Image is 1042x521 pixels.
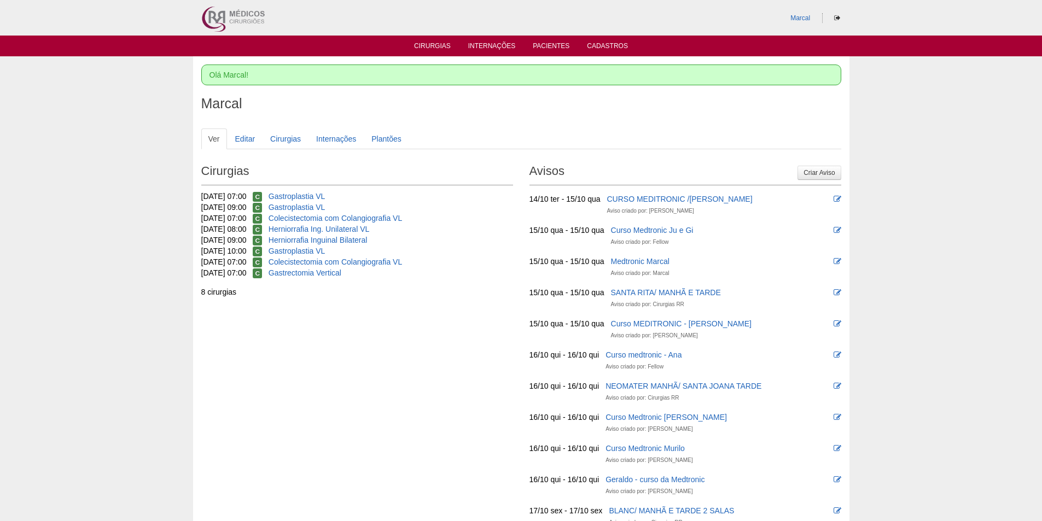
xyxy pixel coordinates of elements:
[529,443,599,454] div: 16/10 qui - 16/10 qui
[790,14,810,22] a: Marcal
[607,206,694,216] div: Aviso criado por: [PERSON_NAME]
[606,350,682,359] a: Curso medtronic - Ana
[253,225,262,235] span: Confirmada
[468,42,516,53] a: Internações
[606,361,663,372] div: Aviso criado por: Fellow
[611,319,752,328] a: Curso MEDITRONIC - [PERSON_NAME]
[609,506,734,515] a: BLANC/ MANHÃ E TARDE 2 SALAS
[606,393,679,403] div: Aviso criado por: Cirurgias RR
[414,42,451,53] a: Cirurgias
[269,236,368,244] a: Herniorrafia Inguinal Bilateral
[834,382,841,390] i: Editar
[201,160,513,185] h2: Cirurgias
[834,289,841,296] i: Editar
[201,257,247,266] span: [DATE] 07:00
[269,192,325,201] a: Gastroplastia VL
[253,192,262,202] span: Confirmada
[529,225,604,236] div: 15/10 qua - 15/10 qua
[834,444,841,452] i: Editar
[529,318,604,329] div: 15/10 qua - 15/10 qua
[529,194,601,204] div: 14/10 ter - 15/10 qua
[201,236,247,244] span: [DATE] 09:00
[253,268,262,278] span: Confirmada
[529,256,604,267] div: 15/10 qua - 15/10 qua
[611,237,669,248] div: Aviso criado por: Fellow
[529,349,599,360] div: 16/10 qui - 16/10 qui
[529,380,599,391] div: 16/10 qui - 16/10 qui
[269,268,341,277] a: Gastrectomia Vertical
[253,236,262,245] span: Confirmada
[201,128,227,149] a: Ver
[253,247,262,256] span: Confirmada
[201,65,841,85] div: Olá Marcal!
[834,507,841,514] i: Editar
[611,257,670,266] a: Medtronic Marcal
[834,15,840,21] i: Sair
[263,128,308,149] a: Cirurgias
[606,382,761,390] a: NEOMATER MANHÃ/ SANTA JOANA TARDE
[529,160,841,185] h2: Avisos
[611,226,694,235] a: Curso Medtronic Ju e Gi
[201,247,247,255] span: [DATE] 10:00
[834,226,841,234] i: Editar
[834,413,841,421] i: Editar
[611,330,698,341] div: Aviso criado por: [PERSON_NAME]
[606,475,705,484] a: Geraldo - curso da Medtronic
[529,412,599,423] div: 16/10 qui - 16/10 qui
[834,320,841,327] i: Editar
[201,97,841,110] h1: Marcal
[834,351,841,359] i: Editar
[797,166,841,180] a: Criar Aviso
[529,287,604,298] div: 15/10 qua - 15/10 qua
[611,299,684,310] div: Aviso criado por: Cirurgias RR
[607,195,753,203] a: CURSO MEDITRONIC /[PERSON_NAME]
[606,424,692,435] div: Aviso criado por: [PERSON_NAME]
[364,128,408,149] a: Plantões
[533,42,569,53] a: Pacientes
[606,413,727,422] a: Curso Medtronic [PERSON_NAME]
[529,474,599,485] div: 16/10 qui - 16/10 qui
[834,257,841,265] i: Editar
[269,225,369,233] a: Herniorrafia Ing. Unilateral VL
[606,486,692,497] div: Aviso criado por: [PERSON_NAME]
[611,268,670,279] div: Aviso criado por: Marcal
[611,288,721,297] a: SANTA RITA/ MANHÃ E TARDE
[606,455,692,466] div: Aviso criado por: [PERSON_NAME]
[606,444,685,453] a: Curso Medtronic Murilo
[201,214,247,223] span: [DATE] 07:00
[269,247,325,255] a: Gastroplastia VL
[201,225,247,233] span: [DATE] 08:00
[269,257,402,266] a: Colecistectomia com Colangiografia VL
[587,42,628,53] a: Cadastros
[253,214,262,224] span: Confirmada
[201,286,513,297] div: 8 cirurgias
[201,268,247,277] span: [DATE] 07:00
[201,203,247,212] span: [DATE] 09:00
[309,128,363,149] a: Internações
[228,128,263,149] a: Editar
[269,203,325,212] a: Gastroplastia VL
[253,257,262,267] span: Confirmada
[269,214,402,223] a: Colecistectomia com Colangiografia VL
[253,203,262,213] span: Confirmada
[201,192,247,201] span: [DATE] 07:00
[834,195,841,203] i: Editar
[529,505,603,516] div: 17/10 sex - 17/10 sex
[834,476,841,483] i: Editar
